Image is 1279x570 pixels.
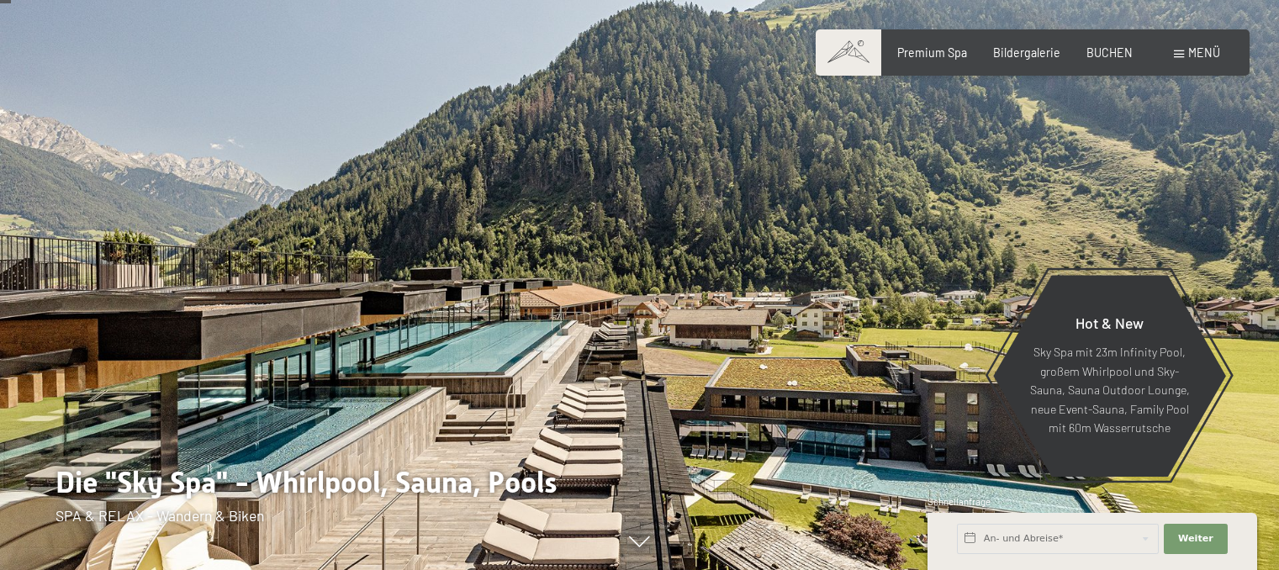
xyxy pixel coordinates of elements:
[1076,314,1144,332] span: Hot & New
[993,45,1060,60] a: Bildergalerie
[897,45,967,60] a: Premium Spa
[1029,343,1190,438] p: Sky Spa mit 23m Infinity Pool, großem Whirlpool und Sky-Sauna, Sauna Outdoor Lounge, neue Event-S...
[1164,524,1228,554] button: Weiter
[992,274,1227,478] a: Hot & New Sky Spa mit 23m Infinity Pool, großem Whirlpool und Sky-Sauna, Sauna Outdoor Lounge, ne...
[1178,532,1213,546] span: Weiter
[928,496,991,507] span: Schnellanfrage
[1188,45,1220,60] span: Menü
[1086,45,1133,60] a: BUCHEN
